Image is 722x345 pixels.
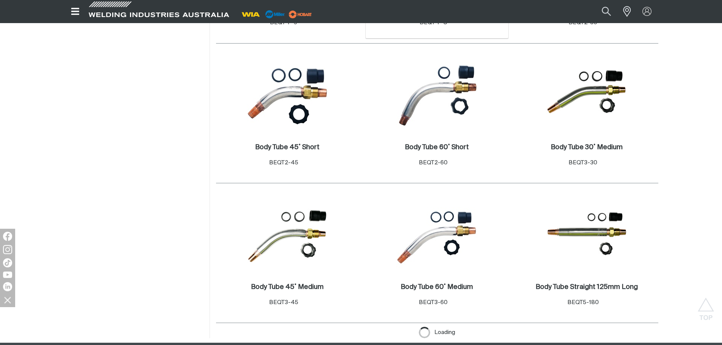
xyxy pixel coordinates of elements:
a: Body Tube 30˚ Medium [551,143,623,152]
span: BEQT2-45 [269,160,298,165]
img: TikTok [3,258,12,267]
h2: Body Tube 45˚ Short [255,144,319,151]
span: BEQT3-30 [569,160,597,165]
img: Instagram [3,245,12,254]
button: Scroll to top [697,298,714,315]
img: hide socials [1,293,14,306]
a: Body Tube 60˚ Short [405,143,469,152]
img: Body Tube 45˚ Medium [247,193,328,274]
img: Body Tube 60˚ Medium [396,193,478,274]
span: BEQT2-60 [419,160,448,165]
span: Loading [434,327,455,338]
img: Body Tube Straight 125mm Long [546,193,627,274]
button: Search products [594,3,619,20]
img: Body Tube 30˚ Medium [546,53,627,134]
h2: Body Tube 60˚ Short [405,144,469,151]
img: Body Tube 60˚ Short [396,53,478,134]
input: Product name or item number... [584,3,619,20]
h2: Body Tube 45˚ Medium [251,284,324,290]
a: Body Tube 60˚ Medium [401,283,473,292]
h2: Body Tube Straight 125mm Long [536,284,638,290]
span: BEQT3-60 [419,300,448,305]
h2: Body Tube 30˚ Medium [551,144,623,151]
span: BEQT3-45 [269,300,298,305]
img: miller [287,9,314,20]
img: LinkedIn [3,282,12,291]
a: Body Tube 45˚ Short [255,143,319,152]
img: Body Tube 45˚ Short [247,53,328,134]
img: YouTube [3,272,12,278]
span: BEQT5-180 [567,300,599,305]
h2: Body Tube 60˚ Medium [401,284,473,290]
a: Body Tube Straight 125mm Long [536,283,638,292]
a: miller [287,11,314,17]
a: Body Tube 45˚ Medium [251,283,324,292]
img: Facebook [3,232,12,241]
